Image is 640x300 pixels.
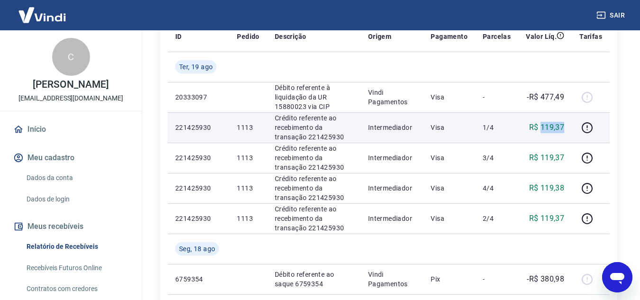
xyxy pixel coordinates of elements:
[368,183,416,193] p: Intermediador
[368,32,391,41] p: Origem
[368,153,416,163] p: Intermediador
[275,174,353,202] p: Crédito referente ao recebimento da transação 221425930
[483,274,511,284] p: -
[23,279,130,299] a: Contratos com credores
[275,270,353,289] p: Débito referente ao saque 6759354
[368,123,416,132] p: Intermediador
[431,274,468,284] p: Pix
[527,91,564,103] p: -R$ 477,49
[431,214,468,223] p: Visa
[579,32,602,41] p: Tarifas
[431,123,468,132] p: Visa
[11,119,130,140] a: Início
[23,168,130,188] a: Dados da conta
[483,123,511,132] p: 1/4
[175,214,222,223] p: 221425930
[526,32,557,41] p: Valor Líq.
[483,32,511,41] p: Parcelas
[179,244,215,254] span: Seg, 18 ago
[175,183,222,193] p: 221425930
[275,144,353,172] p: Crédito referente ao recebimento da transação 221425930
[175,92,222,102] p: 20333097
[179,62,213,72] span: Ter, 19 ago
[529,122,565,133] p: R$ 119,37
[527,273,564,285] p: -R$ 380,98
[175,153,222,163] p: 221425930
[23,258,130,278] a: Recebíveis Futuros Online
[368,88,416,107] p: Vindi Pagamentos
[483,153,511,163] p: 3/4
[368,214,416,223] p: Intermediador
[23,190,130,209] a: Dados de login
[529,182,565,194] p: R$ 119,38
[175,274,222,284] p: 6759354
[52,38,90,76] div: C
[275,83,353,111] p: Débito referente à liquidação da UR 15880023 via CIP
[602,262,632,292] iframe: Botão para abrir a janela de mensagens
[483,214,511,223] p: 2/4
[595,7,629,24] button: Sair
[431,183,468,193] p: Visa
[275,204,353,233] p: Crédito referente ao recebimento da transação 221425930
[237,32,259,41] p: Pedido
[11,147,130,168] button: Meu cadastro
[431,153,468,163] p: Visa
[175,32,182,41] p: ID
[11,0,73,29] img: Vindi
[431,92,468,102] p: Visa
[18,93,123,103] p: [EMAIL_ADDRESS][DOMAIN_NAME]
[529,152,565,164] p: R$ 119,37
[175,123,222,132] p: 221425930
[33,80,108,90] p: [PERSON_NAME]
[237,123,259,132] p: 1113
[529,213,565,224] p: R$ 119,37
[237,153,259,163] p: 1113
[483,92,511,102] p: -
[483,183,511,193] p: 4/4
[431,32,468,41] p: Pagamento
[237,183,259,193] p: 1113
[275,32,306,41] p: Descrição
[275,113,353,142] p: Crédito referente ao recebimento da transação 221425930
[23,237,130,256] a: Relatório de Recebíveis
[237,214,259,223] p: 1113
[368,270,416,289] p: Vindi Pagamentos
[11,216,130,237] button: Meus recebíveis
